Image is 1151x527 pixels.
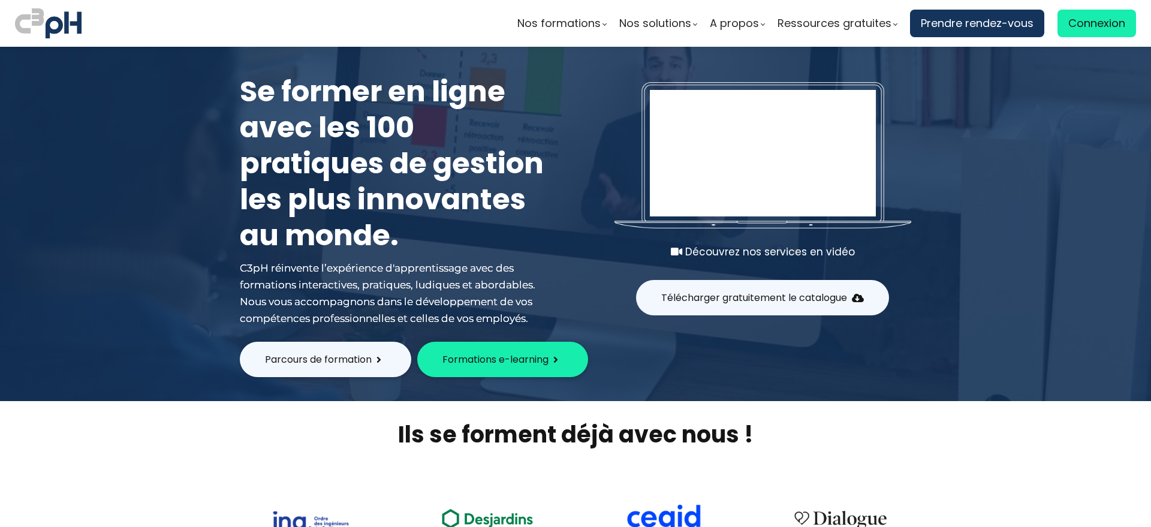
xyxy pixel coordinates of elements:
[442,352,549,367] span: Formations e-learning
[778,14,891,32] span: Ressources gratuites
[636,280,889,315] button: Télécharger gratuitement le catalogue
[15,6,82,41] img: logo C3PH
[1068,14,1125,32] span: Connexion
[517,14,601,32] span: Nos formations
[417,342,588,377] button: Formations e-learning
[614,243,911,260] div: Découvrez nos services en vidéo
[240,74,552,254] h1: Se former en ligne avec les 100 pratiques de gestion les plus innovantes au monde.
[619,14,691,32] span: Nos solutions
[1057,10,1136,37] a: Connexion
[240,342,411,377] button: Parcours de formation
[661,290,847,305] span: Télécharger gratuitement le catalogue
[921,14,1034,32] span: Prendre rendez-vous
[240,260,552,327] div: C3pH réinvente l’expérience d'apprentissage avec des formations interactives, pratiques, ludiques...
[910,10,1044,37] a: Prendre rendez-vous
[265,352,372,367] span: Parcours de formation
[710,14,759,32] span: A propos
[225,419,926,450] h2: Ils se forment déjà avec nous !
